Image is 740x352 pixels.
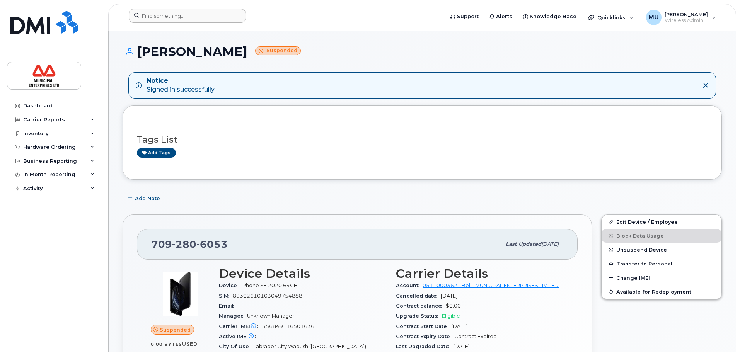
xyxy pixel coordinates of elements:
[441,293,457,299] span: [DATE]
[506,241,541,247] span: Last updated
[123,191,167,205] button: Add Note
[442,313,460,319] span: Eligible
[616,247,667,253] span: Unsuspend Device
[396,323,451,329] span: Contract Start Date
[253,343,366,349] span: Labrador City Wabush ([GEOGRAPHIC_DATA])
[602,285,721,299] button: Available for Redeployment
[396,282,423,288] span: Account
[616,289,691,294] span: Available for Redeployment
[396,333,454,339] span: Contract Expiry Date
[219,323,262,329] span: Carrier IMEI
[396,313,442,319] span: Upgrade Status
[260,333,265,339] span: —
[602,257,721,270] button: Transfer to Personal
[160,326,191,333] span: Suspended
[219,313,247,319] span: Manager
[396,293,441,299] span: Cancelled date
[262,323,314,329] span: 356849116501636
[147,77,215,94] div: Signed in successfully.
[602,229,721,243] button: Block Data Usage
[219,343,253,349] span: City Of Use
[396,267,564,281] h3: Carrier Details
[157,270,203,317] img: image20231002-3703462-2fle3a.jpeg
[396,303,446,309] span: Contract balance
[233,293,302,299] span: 89302610103049754888
[396,343,453,349] span: Last Upgraded Date
[123,45,722,58] h1: [PERSON_NAME]
[219,282,241,288] span: Device
[182,341,198,347] span: used
[238,303,243,309] span: —
[137,135,708,145] h3: Tags List
[541,241,559,247] span: [DATE]
[451,323,468,329] span: [DATE]
[602,271,721,285] button: Change IMEI
[151,238,228,250] span: 709
[255,46,301,55] small: Suspended
[135,195,160,202] span: Add Note
[602,215,721,229] a: Edit Device / Employee
[446,303,461,309] span: $0.00
[247,313,294,319] span: Unknown Manager
[454,333,497,339] span: Contract Expired
[453,343,470,349] span: [DATE]
[423,282,559,288] a: 0511000362 - Bell - MUNICIPAL ENTERPRISES LIMITED
[219,267,387,281] h3: Device Details
[602,243,721,257] button: Unsuspend Device
[219,333,260,339] span: Active IMEI
[241,282,298,288] span: iPhone SE 2020 64GB
[196,238,228,250] span: 6053
[172,238,196,250] span: 280
[137,148,176,158] a: Add tags
[219,303,238,309] span: Email
[151,342,182,347] span: 0.00 Bytes
[219,293,233,299] span: SIM
[147,77,215,85] strong: Notice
